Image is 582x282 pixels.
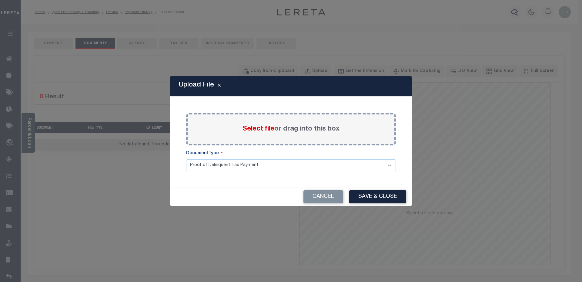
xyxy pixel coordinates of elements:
label: DocumentType [186,150,222,157]
button: Close [214,83,225,90]
h5: Upload File [179,81,214,89]
button: Save & Close [349,190,406,203]
span: Select file [242,126,274,132]
button: Cancel [303,190,343,203]
label: or drag into this box [242,124,339,134]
